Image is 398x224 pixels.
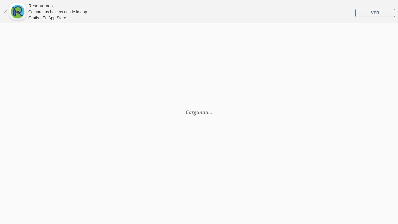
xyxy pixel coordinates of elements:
div: Reservamos [28,3,87,9]
span: . [211,109,212,115]
div: Compra tus boletos desde la app [28,9,87,15]
a: VER [355,9,395,17]
em: Cargando [186,109,212,115]
span: VER [371,11,379,15]
a: Cerrar [3,10,7,14]
div: Gratis - En App Store [28,15,87,21]
span: . [208,109,210,115]
span: . [210,109,211,115]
